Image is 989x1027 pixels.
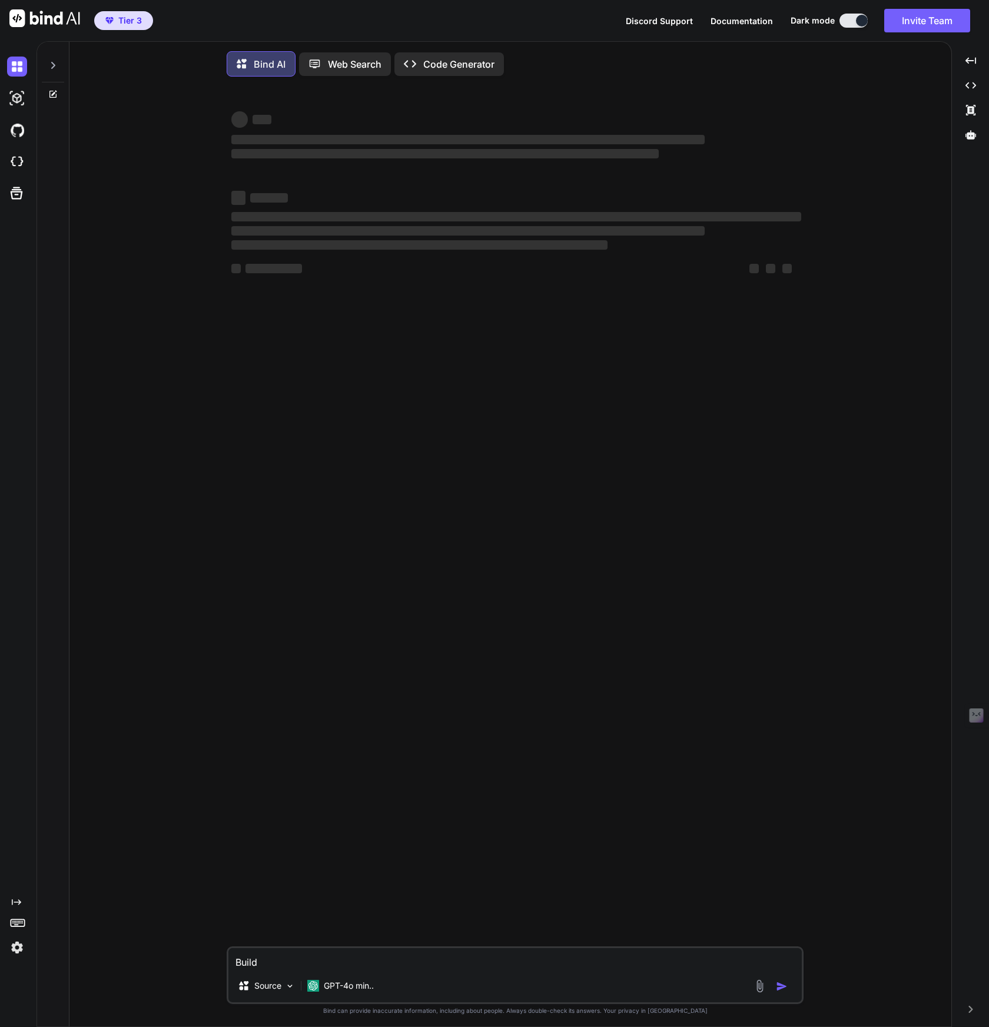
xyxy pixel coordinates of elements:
[753,979,766,993] img: attachment
[7,152,27,172] img: cloudideIcon
[9,9,80,27] img: Bind AI
[884,9,970,32] button: Invite Team
[231,264,241,273] span: ‌
[231,191,245,205] span: ‌
[231,111,248,128] span: ‌
[749,264,759,273] span: ‌
[254,980,281,992] p: Source
[7,937,27,958] img: settings
[791,15,835,26] span: Dark mode
[231,149,659,158] span: ‌
[250,193,288,203] span: ‌
[94,11,153,30] button: premiumTier 3
[328,57,381,71] p: Web Search
[626,15,693,27] button: Discord Support
[766,264,775,273] span: ‌
[231,135,704,144] span: ‌
[711,15,773,27] button: Documentation
[254,57,286,71] p: Bind AI
[324,980,374,992] p: GPT-4o min..
[626,16,693,26] span: Discord Support
[7,88,27,108] img: darkAi-studio
[245,264,302,273] span: ‌
[105,17,114,24] img: premium
[285,981,295,991] img: Pick Models
[253,115,271,124] span: ‌
[231,226,704,236] span: ‌
[228,948,802,969] textarea: Build
[231,212,801,221] span: ‌
[423,57,494,71] p: Code Generator
[7,57,27,77] img: darkChat
[307,980,319,992] img: GPT-4o mini
[227,1006,804,1015] p: Bind can provide inaccurate information, including about people. Always double-check its answers....
[782,264,792,273] span: ‌
[776,980,788,992] img: icon
[7,120,27,140] img: githubDark
[711,16,773,26] span: Documentation
[231,240,608,250] span: ‌
[118,15,142,26] span: Tier 3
